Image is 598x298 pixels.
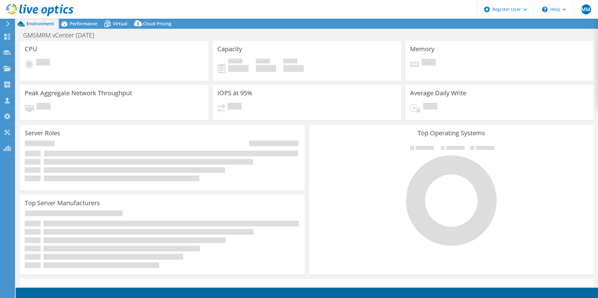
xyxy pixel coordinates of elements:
[422,59,436,67] span: Pending
[217,46,242,52] h3: Capacity
[70,21,97,27] span: Performance
[283,59,297,65] span: Total
[256,59,270,65] span: Free
[542,7,548,12] svg: \n
[27,21,54,27] span: Environment
[410,46,434,52] h3: Memory
[581,4,591,14] span: MM
[228,65,249,72] h4: 0 GiB
[410,90,466,97] h3: Average Daily Write
[25,130,60,137] h3: Server Roles
[25,90,132,97] h3: Peak Aggregate Network Throughput
[20,32,104,39] h1: GMSMRM vCenter [DATE]
[113,21,127,27] span: Virtual
[228,59,242,65] span: Used
[37,103,51,111] span: Pending
[36,59,50,67] span: Pending
[314,130,589,137] h3: Top Operating Systems
[25,200,100,206] h3: Top Server Manufacturers
[143,21,171,27] span: Cloud Pricing
[256,65,276,72] h4: 0 GiB
[217,90,252,97] h3: IOPS at 95%
[423,103,437,111] span: Pending
[228,103,242,111] span: Pending
[25,46,37,52] h3: CPU
[283,65,304,72] h4: 0 GiB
